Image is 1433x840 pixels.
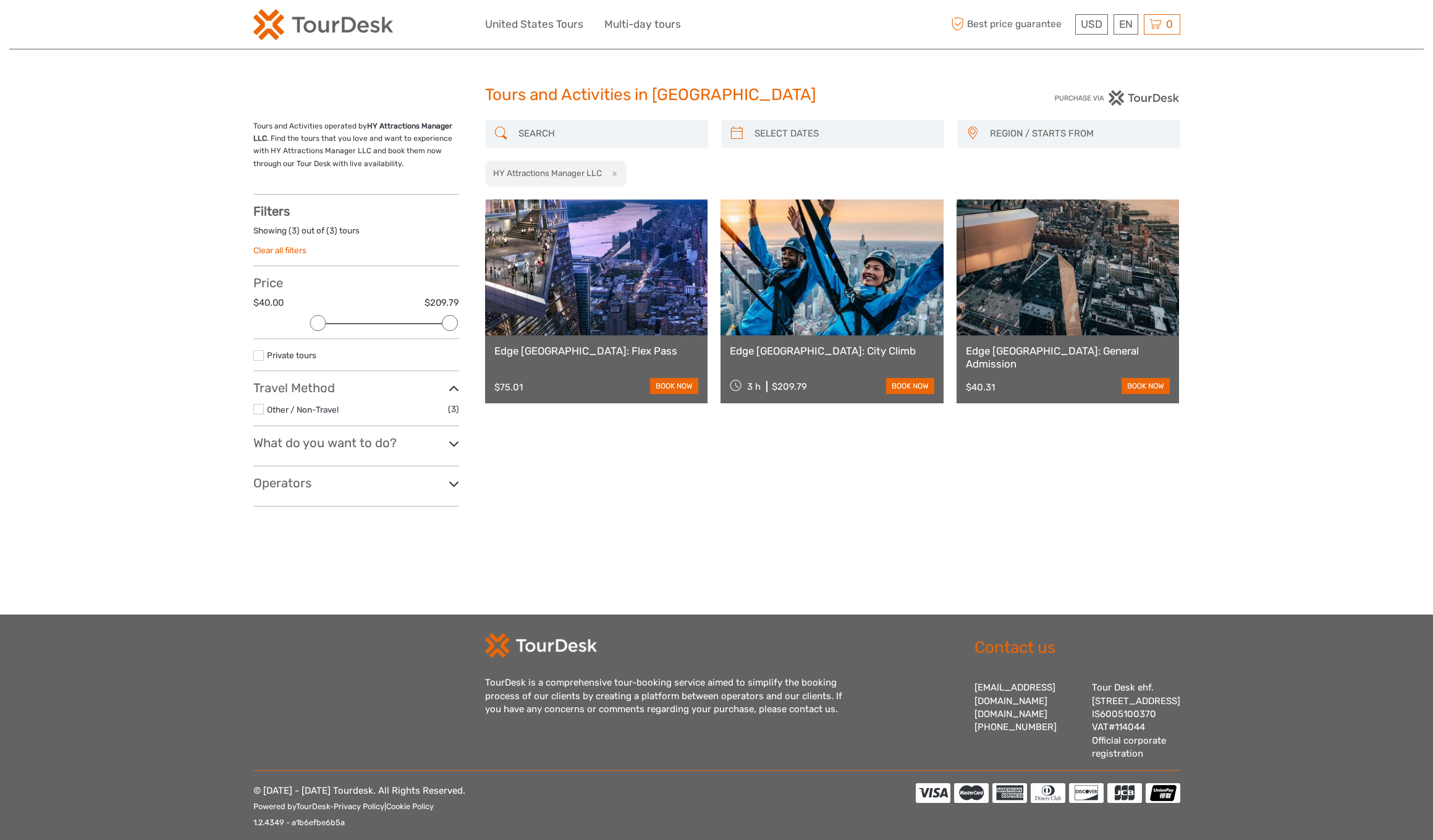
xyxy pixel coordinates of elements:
a: book now [1122,378,1170,394]
p: Tours and Activities operated by . Find the tours that you love and want to experience with HY At... [253,120,459,170]
p: We're away right now. Please check back later! [17,22,140,31]
small: 1.2.4349 - a1b6efbe6b5a [253,818,345,827]
strong: Filters [253,204,290,219]
label: 3 [292,225,297,237]
a: Edge [GEOGRAPHIC_DATA]: City Climb [730,345,934,357]
input: SELECT DATES [750,123,938,145]
img: accepted cards [916,783,1180,803]
span: 3 h [747,381,761,392]
div: Showing ( ) out of ( ) tours [253,225,459,244]
a: Edge [GEOGRAPHIC_DATA]: Flex Pass [494,345,699,357]
a: Edge [GEOGRAPHIC_DATA]: General Admission [966,345,1170,370]
div: TourDesk is a comprehensive tour-booking service aimed to simplify the booking process of our cli... [485,676,856,716]
strong: HY Attractions Manager LLC [253,122,452,143]
p: © [DATE] - [DATE] Tourdesk. All Rights Reserved. [253,783,465,831]
div: [EMAIL_ADDRESS][DOMAIN_NAME] [PHONE_NUMBER] [974,681,1080,761]
div: $209.79 [772,381,807,392]
img: 2254-3441b4b5-4e5f-4d00-b396-31f1d84a6ebf_logo_small.png [253,9,393,40]
a: [DOMAIN_NAME] [974,708,1047,720]
a: book now [650,378,698,394]
small: Powered by - | [253,802,434,811]
h1: Tours and Activities in [GEOGRAPHIC_DATA] [485,85,949,105]
a: Private tours [267,350,316,360]
h3: What do you want to do? [253,435,459,450]
div: EN [1114,14,1138,35]
button: Open LiveChat chat widget [142,19,157,34]
h2: Contact us [974,638,1180,658]
label: $209.79 [425,296,459,309]
input: SEARCH [514,123,702,145]
button: REGION / STARTS FROM [984,124,1174,144]
label: $40.00 [253,296,284,309]
a: Clear all filters [253,245,306,255]
span: USD [1081,18,1102,30]
h2: HY Attractions Manager LLC [493,168,602,178]
span: Best price guarantee [949,14,1072,35]
span: (3) [448,402,459,416]
h3: Travel Method [253,380,459,395]
a: Other / Non-Travel [267,405,339,414]
a: Privacy Policy [334,802,384,811]
a: Official corporate registration [1092,735,1166,759]
button: x [604,167,620,180]
a: book now [886,378,934,394]
a: Multi-day tours [604,15,681,33]
label: 3 [329,225,334,237]
a: TourDesk [296,802,330,811]
div: $75.01 [494,382,523,393]
img: PurchaseViaTourDesk.png [1054,90,1180,106]
img: td-logo-white.png [485,633,597,658]
h3: Price [253,275,459,290]
h3: Operators [253,476,459,490]
a: Cookie Policy [386,802,434,811]
div: Tour Desk ehf. [STREET_ADDRESS] IS6005100370 VAT#114044 [1092,681,1180,761]
div: $40.31 [966,382,995,393]
a: United States Tours [485,15,583,33]
span: 0 [1164,18,1175,30]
